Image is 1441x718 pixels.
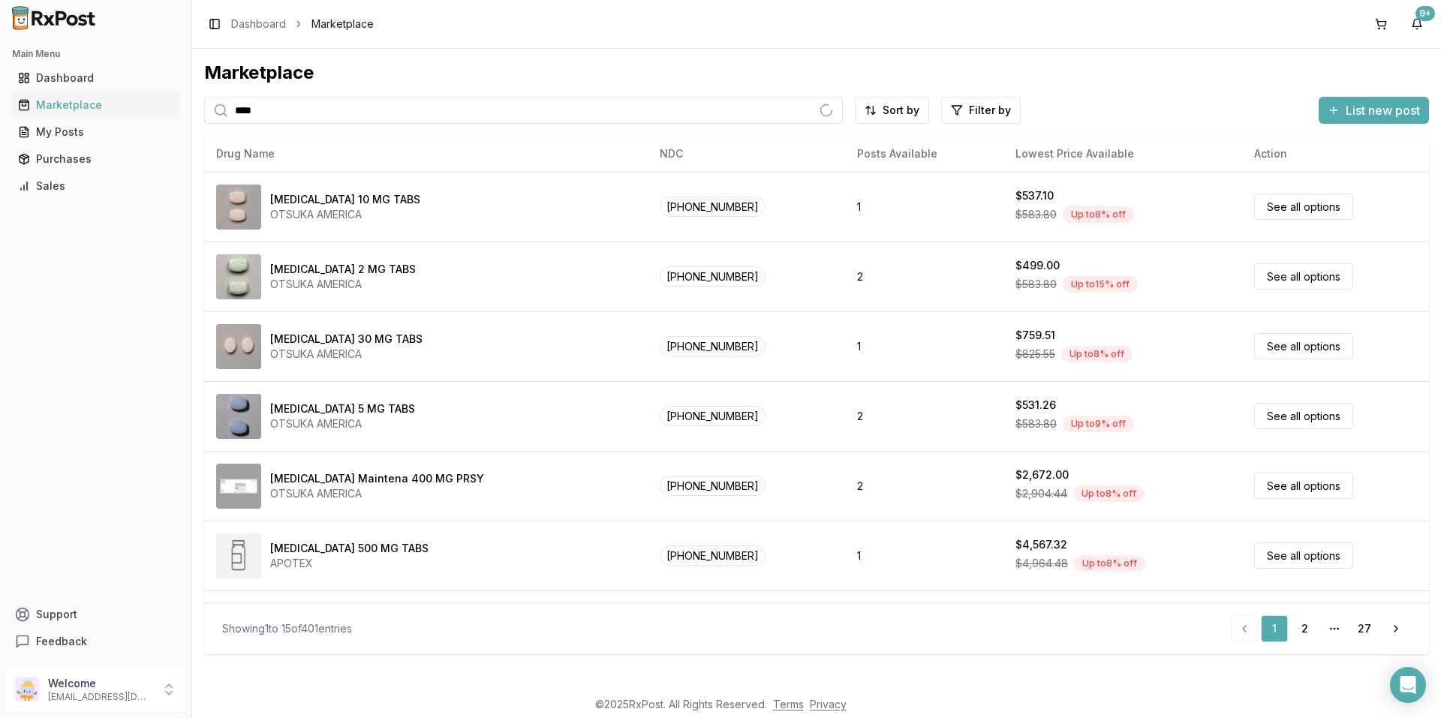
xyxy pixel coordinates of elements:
div: Purchases [18,152,173,167]
div: OTSUKA AMERICA [270,416,415,431]
span: Sort by [883,103,919,118]
div: Up to 8 % off [1074,555,1145,572]
td: 2 [845,242,1003,311]
td: 2 [845,381,1003,451]
p: Welcome [48,676,152,691]
button: Marketplace [6,93,185,117]
a: See all options [1254,403,1353,429]
a: Purchases [12,146,179,173]
span: $2,904.44 [1015,486,1067,501]
img: Abilify 5 MG TABS [216,394,261,439]
span: [PHONE_NUMBER] [660,266,766,287]
div: $537.10 [1015,188,1054,203]
a: 27 [1351,615,1378,642]
div: APOTEX [270,556,429,571]
a: See all options [1254,473,1353,499]
span: List new post [1346,101,1420,119]
a: See all options [1254,542,1353,569]
div: [MEDICAL_DATA] 5 MG TABS [270,401,415,416]
span: [PHONE_NUMBER] [660,545,766,566]
span: Feedback [36,634,87,649]
button: My Posts [6,120,185,144]
span: [PHONE_NUMBER] [660,197,766,217]
img: Abilify 30 MG TABS [216,324,261,369]
td: 1 [845,172,1003,242]
a: See all options [1254,194,1353,220]
div: Open Intercom Messenger [1390,667,1426,703]
button: Filter by [941,97,1021,124]
td: 2 [845,451,1003,521]
div: Up to 8 % off [1061,346,1133,362]
a: Privacy [810,698,847,710]
nav: breadcrumb [231,17,374,32]
div: Showing 1 to 15 of 401 entries [222,621,352,636]
button: Feedback [6,628,185,655]
span: [PHONE_NUMBER] [660,406,766,426]
span: [PHONE_NUMBER] [660,476,766,496]
div: [MEDICAL_DATA] 500 MG TABS [270,541,429,556]
a: 2 [1291,615,1318,642]
div: OTSUKA AMERICA [270,277,416,292]
th: Posts Available [845,136,1003,172]
th: Lowest Price Available [1003,136,1242,172]
div: Marketplace [204,61,1429,85]
div: OTSUKA AMERICA [270,207,420,222]
a: My Posts [12,119,179,146]
a: 1 [1261,615,1288,642]
button: Dashboard [6,66,185,90]
span: $825.55 [1015,347,1055,362]
span: $583.80 [1015,416,1057,431]
a: Sales [12,173,179,200]
div: $4,567.32 [1015,537,1067,552]
button: Sort by [855,97,929,124]
a: Terms [773,698,804,710]
td: 1 [845,521,1003,590]
span: $4,964.48 [1015,556,1068,571]
img: User avatar [15,677,39,701]
div: $531.26 [1015,398,1056,413]
img: Abiraterone Acetate 500 MG TABS [216,533,261,578]
span: $583.80 [1015,207,1057,222]
div: $759.51 [1015,328,1055,343]
img: Abilify 2 MG TABS [216,254,261,299]
span: Marketplace [311,17,374,32]
p: [EMAIL_ADDRESS][DOMAIN_NAME] [48,691,152,703]
a: See all options [1254,263,1353,290]
div: [MEDICAL_DATA] 10 MG TABS [270,192,420,207]
img: RxPost Logo [6,6,102,30]
div: $2,672.00 [1015,467,1069,482]
a: Go to next page [1381,615,1411,642]
div: Up to 8 % off [1073,485,1145,502]
span: [PHONE_NUMBER] [660,336,766,356]
a: Marketplace [12,92,179,119]
button: List new post [1319,97,1429,124]
a: Dashboard [12,65,179,92]
button: 9+ [1405,12,1429,36]
div: $499.00 [1015,258,1060,273]
div: [MEDICAL_DATA] 30 MG TABS [270,332,423,347]
div: 9+ [1415,6,1435,21]
div: Dashboard [18,71,173,86]
td: 5 [845,590,1003,660]
a: Dashboard [231,17,286,32]
th: Drug Name [204,136,648,172]
img: Abilify 10 MG TABS [216,185,261,230]
button: Purchases [6,147,185,171]
div: Up to 8 % off [1063,206,1134,223]
td: 1 [845,311,1003,381]
span: $583.80 [1015,277,1057,292]
span: Filter by [969,103,1011,118]
a: See all options [1254,333,1353,359]
h2: Main Menu [12,48,179,60]
th: NDC [648,136,845,172]
nav: pagination [1231,615,1411,642]
div: Up to 9 % off [1063,416,1134,432]
a: List new post [1319,104,1429,119]
div: OTSUKA AMERICA [270,347,423,362]
button: Support [6,601,185,628]
th: Action [1242,136,1429,172]
div: Sales [18,179,173,194]
div: [MEDICAL_DATA] 2 MG TABS [270,262,416,277]
div: My Posts [18,125,173,140]
button: Sales [6,174,185,198]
